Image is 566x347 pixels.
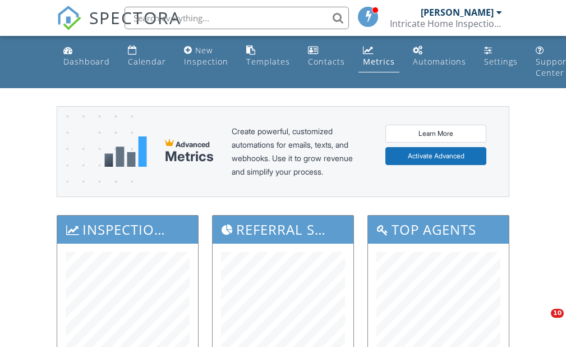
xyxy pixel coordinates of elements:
[176,140,210,149] span: Advanced
[59,40,114,72] a: Dashboard
[63,56,110,67] div: Dashboard
[484,56,518,67] div: Settings
[180,40,233,72] a: New Inspection
[57,15,181,39] a: SPECTORA
[57,6,81,30] img: The Best Home Inspection Software - Spectora
[368,216,509,243] h3: Top Agents
[421,7,494,18] div: [PERSON_NAME]
[385,147,486,165] a: Activate Advanced
[246,56,290,67] div: Templates
[128,56,166,67] div: Calendar
[57,107,133,231] img: advanced-banner-bg-f6ff0eecfa0ee76150a1dea9fec4b49f333892f74bc19f1b897a312d7a1b2ff3.png
[165,149,214,165] div: Metrics
[213,216,353,243] h3: Referral Sources
[242,40,294,72] a: Templates
[232,125,367,179] div: Create powerful, customized automations for emails, texts, and webhooks. Use it to grow revenue a...
[385,125,486,143] a: Learn More
[358,40,399,72] a: Metrics
[528,309,555,336] iframe: Intercom live chat
[480,40,522,72] a: Settings
[123,40,171,72] a: Calendar
[413,56,466,67] div: Automations
[303,40,349,72] a: Contacts
[125,7,349,29] input: Search everything...
[308,56,345,67] div: Contacts
[104,136,147,167] img: metrics-aadfce2e17a16c02574e7fc40e4d6b8174baaf19895a402c862ea781aae8ef5b.svg
[57,216,198,243] h3: Inspections
[551,309,564,318] span: 10
[390,18,502,29] div: Intricate Home Inspections LLC.
[363,56,395,67] div: Metrics
[89,6,181,29] span: SPECTORA
[408,40,471,72] a: Automations (Basic)
[184,45,228,67] div: New Inspection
